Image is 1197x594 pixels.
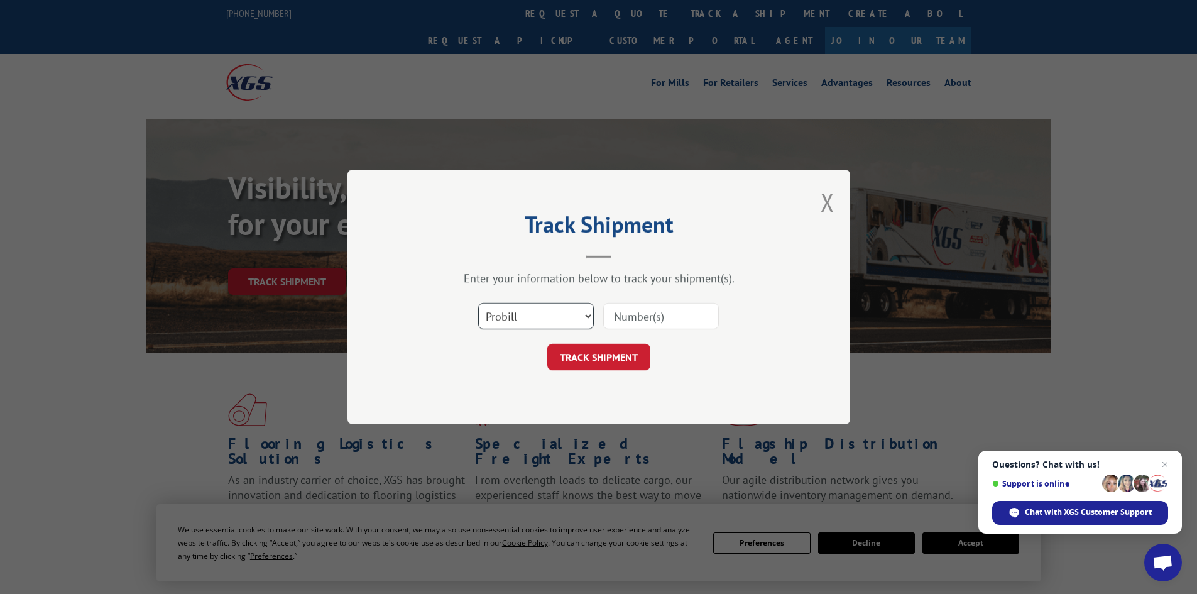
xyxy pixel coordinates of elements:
[1157,457,1172,472] span: Close chat
[547,344,650,370] button: TRACK SHIPMENT
[1144,544,1182,581] div: Open chat
[410,216,787,239] h2: Track Shipment
[992,459,1168,470] span: Questions? Chat with us!
[992,479,1098,488] span: Support is online
[992,501,1168,525] div: Chat with XGS Customer Support
[603,303,719,329] input: Number(s)
[410,271,787,285] div: Enter your information below to track your shipment(s).
[1025,507,1152,518] span: Chat with XGS Customer Support
[821,185,834,219] button: Close modal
